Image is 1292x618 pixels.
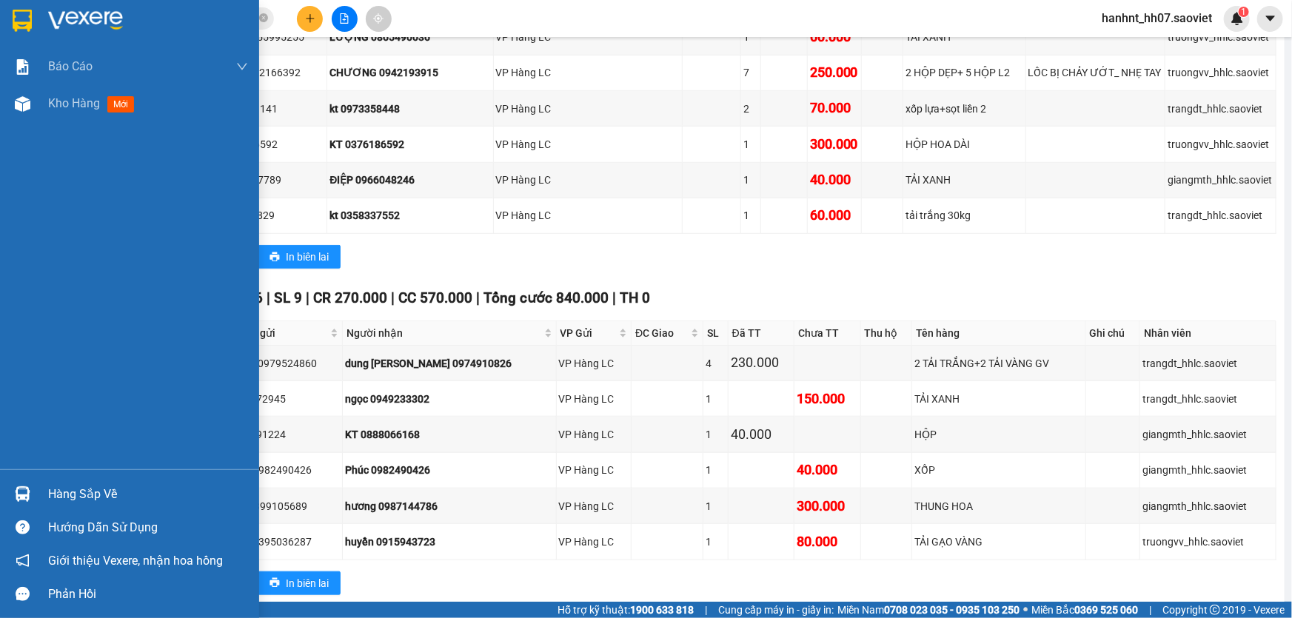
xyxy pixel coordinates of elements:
[15,96,30,112] img: warehouse-icon
[329,64,490,81] div: CHƯƠNG 0942193915
[559,462,629,478] div: VP Hàng LC
[743,172,758,188] div: 1
[345,462,553,478] div: Phúc 0982490426
[557,488,632,524] td: VP Hàng LC
[706,355,726,372] div: 4
[270,577,280,589] span: printer
[743,64,758,81] div: 7
[731,424,791,445] div: 40.000
[274,289,302,306] span: SL 9
[228,325,327,341] span: Người gửi
[16,520,30,534] span: question-circle
[267,289,270,306] span: |
[16,587,30,601] span: message
[1142,355,1273,372] div: trangdt_hhlc.saoviet
[1031,602,1138,618] span: Miền Bắc
[743,29,758,45] div: 1
[906,207,1023,224] div: tải trắng 30kg
[483,289,609,306] span: Tổng cước 840.000
[496,29,680,45] div: VP Hàng LC
[476,289,480,306] span: |
[612,289,616,306] span: |
[1264,12,1277,25] span: caret-down
[329,101,490,117] div: kt 0973358448
[227,498,340,514] div: YẾN 0399105689
[743,136,758,152] div: 1
[13,10,32,32] img: logo-vxr
[207,64,325,81] div: GIANG 0962166392
[1023,607,1028,613] span: ⚪️
[706,391,726,407] div: 1
[810,169,859,190] div: 40.000
[1142,498,1273,514] div: giangmth_hhlc.saoviet
[558,602,694,618] span: Hỗ trợ kỹ thuật:
[391,289,395,306] span: |
[559,355,629,372] div: VP Hàng LC
[1142,534,1273,550] div: truongvv_hhlc.saoviet
[797,389,857,409] div: 150.000
[560,325,617,341] span: VP Gửi
[398,289,472,306] span: CC 570.000
[107,96,134,112] span: mới
[48,57,93,75] span: Báo cáo
[1257,6,1283,32] button: caret-down
[906,64,1023,81] div: 2 HỘP DẸP+ 5 HỘP L2
[373,13,384,24] span: aim
[1028,64,1163,81] div: LỐC BỊ CHẢY ƯỚT_ NHẸ TAY
[706,534,726,550] div: 1
[286,575,329,591] span: In biên lai
[1140,321,1276,346] th: Nhân viên
[496,207,680,224] div: VP Hàng LC
[227,534,340,550] div: C MỲ 0395036287
[703,321,729,346] th: SL
[16,554,30,568] span: notification
[810,205,859,226] div: 60.000
[259,13,268,22] span: close-circle
[207,207,325,224] div: h 0975346829
[837,602,1020,618] span: Miền Nam
[332,6,358,32] button: file-add
[345,426,553,443] div: KT 0888066168
[227,355,340,372] div: GIA VỊ 0979524860
[557,417,632,452] td: VP Hàng LC
[557,346,632,381] td: VP Hàng LC
[861,321,913,346] th: Thu hộ
[329,207,490,224] div: kt 0358337552
[494,19,683,55] td: VP Hàng LC
[1086,321,1140,346] th: Ghi chú
[305,13,315,24] span: plus
[270,252,280,263] span: printer
[1168,172,1273,188] div: giangmth_hhlc.saoviet
[914,498,1083,514] div: THUNG HOA
[345,391,553,407] div: ngọc 0949233302
[1241,7,1246,17] span: 1
[743,207,758,224] div: 1
[207,101,325,117] div: kt 0974631141
[810,27,859,47] div: 60.000
[258,571,341,595] button: printerIn biên lai
[729,321,794,346] th: Đã TT
[810,134,859,155] div: 300.000
[1168,64,1273,81] div: truongvv_hhlc.saoviet
[236,61,248,73] span: down
[1142,391,1273,407] div: trangdt_hhlc.saoviet
[559,391,629,407] div: VP Hàng LC
[494,56,683,91] td: VP Hàng LC
[345,498,553,514] div: hương 0987144786
[227,391,340,407] div: 0365072945
[635,325,688,341] span: ĐC Giao
[15,486,30,502] img: warehouse-icon
[494,163,683,198] td: VP Hàng LC
[48,583,248,605] div: Phản hồi
[207,29,325,45] div: THẮNG 0355995255
[906,136,1023,152] div: HỘP HOA DÀI
[559,426,629,443] div: VP Hàng LC
[1074,604,1138,616] strong: 0369 525 060
[914,355,1083,372] div: 2 TẢI TRẮNG+2 TẢI VÀNG GV
[559,498,629,514] div: VP Hàng LC
[718,602,834,618] span: Cung cấp máy in - giấy in:
[297,6,323,32] button: plus
[345,355,553,372] div: dung [PERSON_NAME] 0974910826
[329,136,490,152] div: KT 0376186592
[810,62,859,83] div: 250.000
